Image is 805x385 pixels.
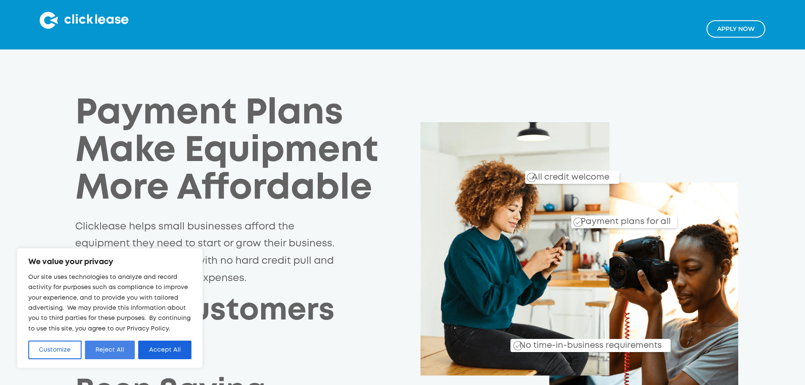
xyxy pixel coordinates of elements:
a: Apply NOw [707,20,765,38]
img: Checkmark_callout [513,341,523,350]
span: Our site uses technologies to analyze and record activity for purposes such as compliance to impr... [28,275,191,331]
img: Checkmark_callout [573,218,583,227]
button: Customize [28,341,82,359]
div: No time-in-business requirements [471,331,671,352]
img: Clicklease logo [40,12,128,29]
p: We value your privacy [28,257,191,267]
img: Checkmark_callout [527,173,536,182]
div: We value your privacy [17,248,203,368]
button: Reject All [85,341,135,359]
button: Accept All [138,341,191,359]
div: Payment plans for all [577,211,671,228]
h1: Payment Plans Make Equipment More Affordable [75,95,395,208]
p: Clicklease helps small businesses afford the equipment they need to start or grow their business.... [75,218,339,287]
div: All credit welcome [499,166,619,184]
